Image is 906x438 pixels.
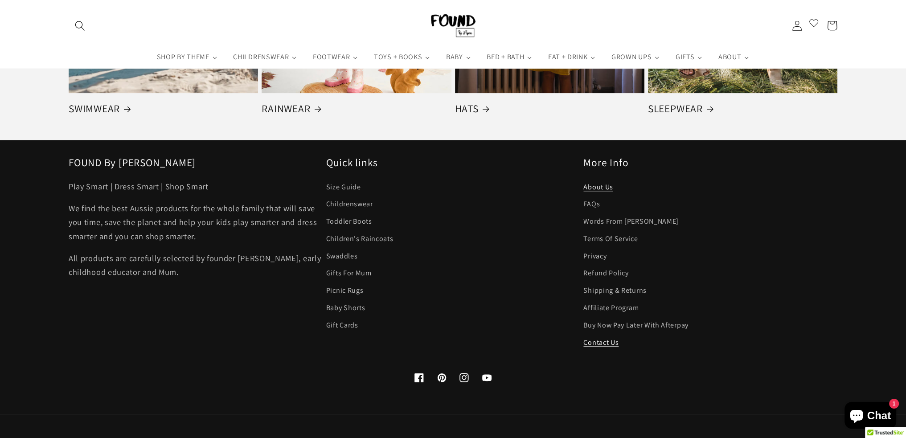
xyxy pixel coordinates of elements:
[479,46,540,68] a: BED + BATH
[583,265,628,282] a: Refund Policy
[583,213,679,230] a: Words From [PERSON_NAME]
[69,156,323,169] h2: FOUND By [PERSON_NAME]
[305,46,366,68] a: FOOTWEAR
[717,53,742,61] span: ABOUT
[326,265,372,282] a: Gifts For Mum
[326,282,364,299] a: Picnic Rugs
[603,46,668,68] a: GROWN UPS
[668,46,710,68] a: GIFTS
[583,247,607,265] a: Privacy
[583,299,639,316] a: Affiliate Program
[69,14,91,37] summary: Search
[583,316,688,334] a: Buy Now Pay Later With Afterpay
[842,402,899,431] inbox-online-store-chat: Shopify online store chat
[808,17,819,32] span: Open Wishlist
[444,53,464,61] span: BABY
[808,14,819,37] a: Open Wishlist
[648,102,837,115] a: SLEEPWEAR
[674,53,695,61] span: GIFTS
[326,316,358,334] a: Gift Cards
[326,181,361,196] a: Size Guide
[326,156,580,169] h2: Quick links
[326,196,373,213] a: Childrenswear
[69,251,323,279] p: All products are carefully selected by founder [PERSON_NAME], early childhood educator and Mum.
[455,102,644,115] a: HATS
[155,53,210,61] span: SHOP BY THEME
[583,156,837,169] h2: More Info
[710,46,757,68] a: ABOUT
[431,14,476,37] img: FOUND By Flynn logo
[583,334,619,351] a: Contact Us
[610,53,652,61] span: GROWN UPS
[583,196,600,213] a: FAQs
[69,201,323,243] p: We find the best Aussie products for the whole family that will save you time, save the planet an...
[326,230,394,247] a: Children's Raincoats
[69,180,323,193] p: Play Smart | Dress Smart | Shop Smart
[231,53,290,61] span: CHILDRENSWEAR
[372,53,423,61] span: TOYS + BOOKS
[326,213,372,230] a: Toddler Boots
[583,282,646,299] a: Shipping & Returns
[438,46,479,68] a: BABY
[262,102,451,115] a: RAINWEAR
[69,102,258,115] a: SWIMWEAR
[326,299,365,316] a: Baby Shorts
[540,46,603,68] a: EAT + DRINK
[366,46,438,68] a: TOYS + BOOKS
[583,181,613,196] a: About Us
[485,53,525,61] span: BED + BATH
[326,247,358,265] a: Swaddles
[225,46,305,68] a: CHILDRENSWEAR
[311,53,351,61] span: FOOTWEAR
[583,230,638,247] a: Terms Of Service
[546,53,589,61] span: EAT + DRINK
[149,46,225,68] a: SHOP BY THEME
